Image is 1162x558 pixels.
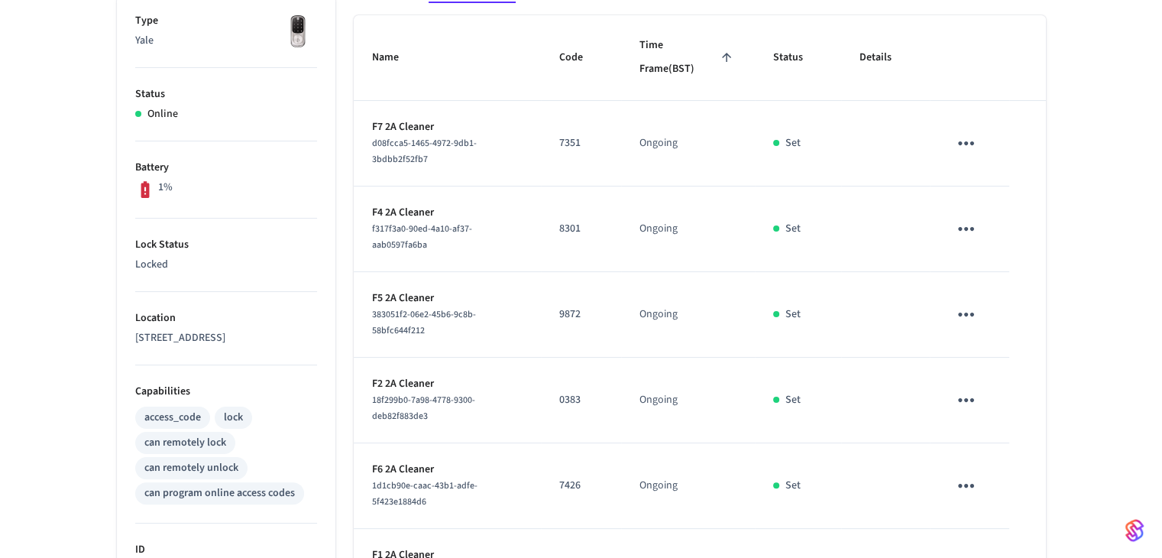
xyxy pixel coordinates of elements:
span: Name [372,46,419,70]
p: F5 2A Cleaner [372,290,523,307]
td: Ongoing [621,272,755,358]
div: can remotely unlock [144,460,238,476]
div: lock [224,410,243,426]
p: Set [785,135,801,151]
span: Time Frame(BST) [639,34,736,82]
p: Locked [135,257,317,273]
td: Ongoing [621,358,755,443]
img: SeamLogoGradient.69752ec5.svg [1125,518,1144,543]
p: ID [135,542,317,558]
p: Lock Status [135,237,317,253]
p: F7 2A Cleaner [372,119,523,135]
p: [STREET_ADDRESS] [135,330,317,346]
p: 7351 [559,135,603,151]
p: Set [785,478,801,494]
div: can remotely lock [144,435,226,451]
td: Ongoing [621,101,755,187]
td: Ongoing [621,443,755,529]
p: Set [785,307,801,323]
p: Online [147,106,178,122]
span: 383051f2-06e2-45b6-9c8b-58bfc644f212 [372,308,476,337]
span: 18f299b0-7a98-4778-9300-deb82f883de3 [372,394,475,423]
p: 9872 [559,307,603,323]
p: Capabilities [135,384,317,400]
td: Ongoing [621,187,755,272]
span: Status [773,46,823,70]
span: Code [559,46,603,70]
div: access_code [144,410,201,426]
div: can program online access codes [144,485,295,501]
p: 7426 [559,478,603,494]
p: F6 2A Cleaner [372,462,523,478]
p: Battery [135,160,317,176]
p: Set [785,392,801,408]
span: d08fcca5-1465-4972-9db1-3bdbb2f52fb7 [372,137,477,166]
p: 0383 [559,392,603,408]
p: Status [135,86,317,102]
p: Yale [135,33,317,49]
span: f317f3a0-90ed-4a10-af37-aab0597fa6ba [372,222,472,251]
p: F2 2A Cleaner [372,376,523,392]
p: 1% [158,180,173,196]
span: Details [859,46,911,70]
p: Type [135,13,317,29]
p: Location [135,310,317,326]
p: F4 2A Cleaner [372,205,523,221]
p: Set [785,221,801,237]
p: 8301 [559,221,603,237]
img: Yale Assure Touchscreen Wifi Smart Lock, Satin Nickel, Front [279,13,317,51]
span: 1d1cb90e-caac-43b1-adfe-5f423e1884d6 [372,479,477,508]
